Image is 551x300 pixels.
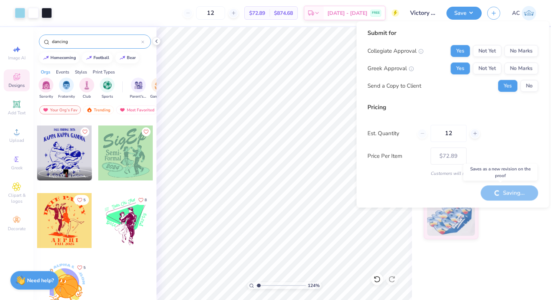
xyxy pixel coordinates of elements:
span: 8 [145,198,147,202]
button: filter button [100,78,115,100]
img: Club Image [83,81,91,89]
span: Game Day [150,94,167,100]
button: Like [135,195,150,205]
div: homecoming [50,56,76,60]
span: Add Text [8,110,26,116]
button: Not Yet [473,45,501,57]
span: Fraternity [58,94,75,100]
span: Image AI [8,55,26,61]
input: – – [430,125,466,142]
span: 124 % [308,282,320,289]
input: Untitled Design [405,6,441,20]
div: Greek Approval [367,64,414,73]
span: 5 [83,198,86,202]
div: Saves as a new revision on the proof [463,164,537,181]
button: homecoming [39,52,79,63]
div: bear [127,56,136,60]
div: filter for Sports [100,78,115,100]
span: $874.68 [274,9,293,17]
span: 5 [83,266,86,270]
img: most_fav.gif [119,107,125,112]
div: filter for Game Day [150,78,167,100]
label: Price Per Item [367,152,425,160]
button: No Marks [504,45,538,57]
div: Most Favorited [116,105,158,114]
div: Submit for [367,29,538,37]
div: Print Types [93,69,115,75]
span: Club [83,94,91,100]
img: Standard [427,199,475,236]
button: filter button [79,78,94,100]
div: Styles [75,69,87,75]
img: most_fav.gif [43,107,49,112]
button: Yes [451,62,470,74]
button: bear [115,52,139,63]
span: Greek [11,165,23,171]
button: Like [142,127,151,136]
button: Like [80,127,89,136]
button: filter button [39,78,53,100]
button: filter button [130,78,147,100]
button: No [520,80,538,92]
button: filter button [150,78,167,100]
button: filter button [58,78,75,100]
button: Yes [498,80,517,92]
div: Send a Copy to Client [367,82,421,90]
div: Events [56,69,69,75]
div: Orgs [41,69,50,75]
div: Collegiate Approval [367,47,423,55]
button: No Marks [504,62,538,74]
div: filter for Sorority [39,78,53,100]
div: filter for Fraternity [58,78,75,100]
button: football [82,52,113,63]
button: Like [74,262,89,273]
span: AC [512,9,520,17]
input: Try "Alpha" [51,38,141,45]
button: Save [446,7,482,20]
span: Kappa Kappa Gamma, [GEOGRAPHIC_DATA] [49,173,89,179]
span: [PERSON_NAME] [49,168,80,173]
img: Sorority Image [42,81,50,89]
span: Decorate [8,226,26,232]
div: filter for Club [79,78,94,100]
button: Like [74,195,89,205]
div: football [93,56,109,60]
span: Sports [102,94,113,100]
div: Trending [83,105,114,114]
img: trend_line.gif [43,56,49,60]
img: Sports Image [103,81,112,89]
input: – – [196,6,225,20]
a: AC [512,6,536,20]
img: Parent's Weekend Image [134,81,143,89]
span: Upload [9,137,24,143]
label: Est. Quantity [367,129,412,138]
img: trending.gif [86,107,92,112]
span: $72.89 [249,9,265,17]
img: Alex Clarkson [522,6,536,20]
strong: Need help? [27,277,54,284]
img: Game Day Image [155,81,163,89]
img: Fraternity Image [62,81,70,89]
div: Customers will see this price on HQ. [367,170,538,177]
div: Your Org's Fav [39,105,81,114]
button: Not Yet [473,62,501,74]
span: FREE [372,10,380,16]
span: [DATE] - [DATE] [327,9,367,17]
img: trend_line.gif [119,56,125,60]
span: Parent's Weekend [130,94,147,100]
span: Clipart & logos [4,192,30,204]
div: filter for Parent's Weekend [130,78,147,100]
button: Yes [451,45,470,57]
div: Pricing [367,103,538,112]
span: Sorority [39,94,53,100]
img: trend_line.gif [86,56,92,60]
span: Designs [9,82,25,88]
